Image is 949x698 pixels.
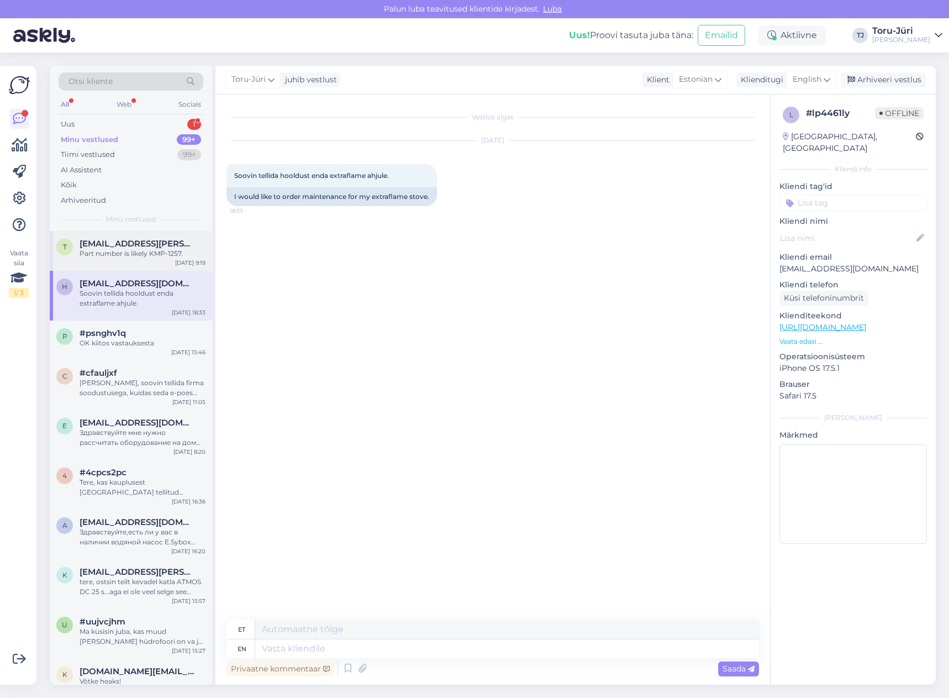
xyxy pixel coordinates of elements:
div: Toru-Jüri [872,27,930,35]
div: Aktiivne [758,25,826,45]
span: 18:33 [230,207,271,215]
div: et [238,620,245,639]
div: Küsi telefoninumbrit [779,291,868,306]
div: Uus [61,119,75,130]
div: [PERSON_NAME] [779,413,927,423]
span: kristo.org@mail.ee [80,666,194,676]
div: Minu vestlused [61,134,118,145]
div: Vestlus algas [226,112,759,122]
div: [PERSON_NAME] [872,35,930,44]
div: Võtke heaks! [80,676,205,686]
span: h [62,282,67,291]
span: k [62,571,67,579]
span: e [62,422,67,430]
span: kalev.manni@mail.ee [80,567,194,577]
div: TJ [852,28,868,43]
span: Otsi kliente [68,76,113,87]
div: Kliendi info [779,164,927,174]
span: #uujvcjhm [80,617,125,627]
div: 1 [187,119,201,130]
div: All [59,97,71,112]
span: Minu vestlused [106,214,156,224]
div: Arhiveeri vestlus [841,72,926,87]
div: Soovin tellida hooldust enda extraflame ahjule. [80,288,205,308]
p: iPhone OS 17.5.1 [779,363,927,374]
div: Tere, kas kauplusest [GEOGRAPHIC_DATA] tellitud [PERSON_NAME] saab kätte? [80,477,205,497]
span: tuomo.koski@gmail.com [80,239,194,249]
div: [DATE] 16:20 [171,547,205,555]
div: Klienditugi [736,74,783,86]
div: 1 / 3 [9,288,29,298]
input: Lisa nimi [780,232,914,244]
span: Estonian [679,74,713,86]
div: juhib vestlust [281,74,337,86]
span: 4 [62,471,67,480]
span: k [62,670,67,679]
span: Toru-Jüri [231,74,266,86]
div: Socials [176,97,203,112]
div: Proovi tasuta juba täna: [569,29,693,42]
div: 99+ [177,149,201,160]
div: [DATE] 15:27 [172,647,205,655]
span: #psnghv1q [80,328,126,338]
span: hannesteiss@gmail.com [80,279,194,288]
div: [DATE] 11:05 [172,398,205,406]
p: Klienditeekond [779,310,927,322]
p: Vaata edasi ... [779,337,927,347]
div: I would like to order maintenance for my extraflame stove. [226,187,437,206]
div: Здравствуйте мне нужно рассчитать оборудование на дом площадью 220 м2 контур в полах сделан, нужн... [80,428,205,448]
div: [DATE] 15:57 [172,597,205,605]
span: eugen2121.ivanov@mail.ru [80,418,194,428]
span: English [793,74,821,86]
div: OK kiitos vastauksesta [80,338,205,348]
div: [DATE] 16:36 [172,497,205,506]
div: Tiimi vestlused [61,149,115,160]
button: Emailid [698,25,745,46]
span: c [62,372,67,380]
span: u [62,621,67,629]
p: Kliendi tag'id [779,181,927,192]
b: Uus! [569,30,590,40]
p: [EMAIL_ADDRESS][DOMAIN_NAME] [779,263,927,275]
div: Klient [642,74,669,86]
div: Здравствуйте,есть ли у вас в наличии водяной насос E.Sybox DAB или DAB mini? [80,527,205,547]
span: l [789,111,793,119]
div: Web [114,97,134,112]
span: t [63,243,67,251]
div: tere, ostsin teilt kevadel katla ATMOS DC 25 s...aga ei ole veel selge see kasutusjuhend. Praegu ... [80,577,205,597]
p: Kliendi telefon [779,279,927,291]
div: Part number is likely KMP-1257. [80,249,205,259]
span: Soovin tellida hooldust enda extraflame ahjule. [234,171,389,180]
span: a [62,521,67,529]
div: [DATE] 8:20 [173,448,205,456]
div: [DATE] 18:33 [172,308,205,317]
div: Arhiveeritud [61,195,106,206]
p: Kliendi nimi [779,216,927,227]
div: 99+ [177,134,201,145]
p: Operatsioonisüsteem [779,351,927,363]
p: Kliendi email [779,251,927,263]
span: #4cpcs2pc [80,468,126,477]
span: p [62,332,67,340]
div: [DATE] [226,135,759,145]
div: [DATE] 9:19 [175,259,205,267]
div: [GEOGRAPHIC_DATA], [GEOGRAPHIC_DATA] [783,131,916,154]
span: Offline [875,107,924,119]
div: [PERSON_NAME], soovin tellida firma soodustusega, kuidas seda e-poes märkida? [80,378,205,398]
span: Luba [540,4,565,14]
div: # lp4461ly [806,107,875,120]
span: #cfauljxf [80,368,117,378]
a: [URL][DOMAIN_NAME] [779,322,866,332]
img: Askly Logo [9,75,30,96]
p: Brauser [779,379,927,390]
p: Märkmed [779,429,927,441]
input: Lisa tag [779,195,927,211]
div: Privaatne kommentaar [226,662,334,676]
div: AI Assistent [61,165,102,176]
div: Vaata siia [9,248,29,298]
div: [DATE] 15:46 [171,348,205,356]
div: Kõik [61,180,77,191]
div: Ma küsisin juba, kas muud [PERSON_NAME] hüdrofoori on va ja juurde osta? [80,627,205,647]
span: arnikus64@gmail.com [80,517,194,527]
div: en [238,639,246,658]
